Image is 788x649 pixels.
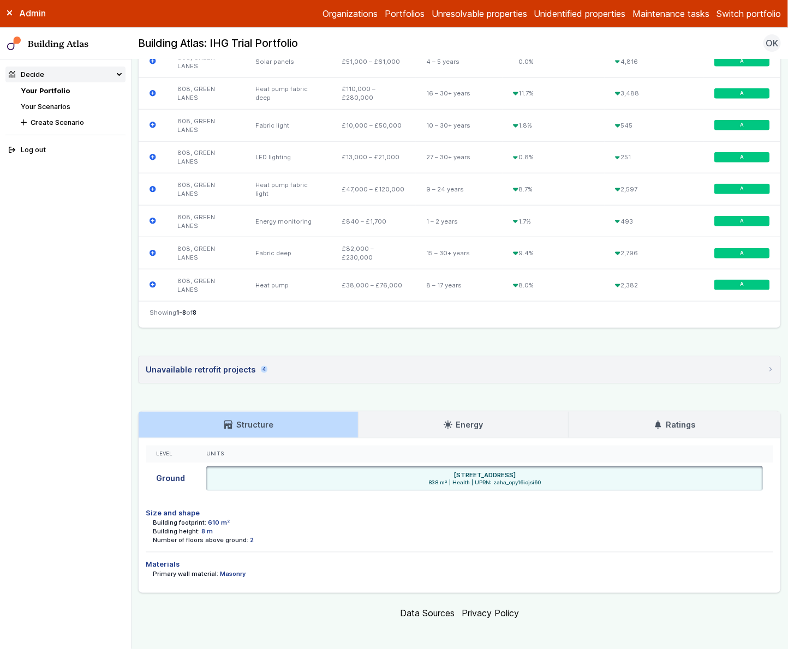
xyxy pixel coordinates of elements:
span: A [740,90,744,97]
div: 4,816 [605,46,703,77]
h6: [STREET_ADDRESS] [453,471,516,479]
a: Portfolios [385,7,425,20]
button: Switch portfolio [717,7,781,20]
div: £840 – £1,700 [331,205,416,237]
dd: Masonry [220,570,246,579]
div: Heat pump fabric deep [244,77,331,110]
div: £110,000 – £280,000 [331,77,416,110]
dt: Building height: [153,527,200,536]
summary: Decide [5,67,126,82]
dd: 610 m² [208,519,230,527]
div: 4 – 5 years [416,46,503,77]
div: 2,597 [605,173,703,206]
h4: Size and shape [146,508,773,519]
div: 8.7% [503,173,605,206]
div: 3,488 [605,77,703,110]
div: 2,382 [605,269,703,301]
span: A [740,281,744,289]
div: 493 [605,205,703,237]
dd: 2 [250,536,254,545]
div: 11.7% [503,77,605,110]
dt: Building footprint: [153,519,206,527]
div: 8.0% [503,269,605,301]
a: Your Scenarios [21,103,70,111]
div: Heat pump fabric light [244,173,331,206]
span: A [740,122,744,129]
div: Level [156,450,185,458]
a: Privacy Policy [462,608,519,619]
a: Maintenance tasks [632,7,709,20]
div: 251 [605,141,703,173]
div: Decide [9,69,44,80]
div: 16 – 30+ years [416,77,503,110]
dd: 8 m [201,527,213,536]
div: 0.0% [503,46,605,77]
div: 808, GREEN LANES [167,46,245,77]
div: 27 – 30+ years [416,141,503,173]
a: Ratings [569,412,780,438]
div: £13,000 – £21,000 [331,141,416,173]
span: 8 [193,309,196,316]
div: Energy monitoring [244,205,331,237]
div: 808, GREEN LANES [167,173,245,206]
div: 545 [605,110,703,142]
div: LED lighting [244,141,331,173]
div: £47,000 – £120,000 [331,173,416,206]
div: Ground [146,463,195,495]
button: Create Scenario [17,115,126,130]
div: £10,000 – £50,000 [331,110,416,142]
span: A [740,58,744,65]
button: Log out [5,142,126,158]
div: 1.8% [503,110,605,142]
span: A [740,186,744,193]
div: 1 – 2 years [416,205,503,237]
h3: Energy [444,419,483,431]
div: 808, GREEN LANES [167,110,245,142]
div: 9.4% [503,237,605,269]
div: 808, GREEN LANES [167,141,245,173]
h3: Ratings [654,419,695,431]
h4: Materials [146,560,773,570]
h2: Building Atlas: IHG Trial Portfolio [138,37,298,51]
div: 808, GREEN LANES [167,269,245,301]
div: 1.7% [503,205,605,237]
span: Showing of [150,308,196,317]
div: 0.8% [503,141,605,173]
span: A [740,218,744,225]
dt: Number of floors above ground: [153,536,248,545]
div: Fabric deep [244,237,331,269]
div: 9 – 24 years [416,173,503,206]
a: Data Sources [400,608,455,619]
div: £82,000 – £230,000 [331,237,416,269]
nav: Table navigation [139,301,780,328]
div: Unavailable retrofit projects [146,364,267,376]
div: 2,796 [605,237,703,269]
a: Structure [139,412,358,438]
div: £51,000 – £61,000 [331,46,416,77]
a: Organizations [323,7,378,20]
span: 4 [261,366,267,373]
div: 15 – 30+ years [416,237,503,269]
div: 808, GREEN LANES [167,77,245,110]
div: 808, GREEN LANES [167,237,245,269]
div: Heat pump [244,269,331,301]
div: £38,000 – £76,000 [331,269,416,301]
div: 808, GREEN LANES [167,205,245,237]
span: A [740,250,744,257]
span: 1-8 [176,309,186,316]
span: 838 m² | Health | UPRN: zaha_opy16iojsi60 [210,479,760,486]
a: Energy [359,412,568,438]
div: Fabric light [244,110,331,142]
a: Your Portfolio [21,87,70,95]
div: Solar panels [244,46,331,77]
div: 10 – 30+ years [416,110,503,142]
img: main-0bbd2752.svg [7,37,21,51]
span: A [740,154,744,161]
span: OK [766,37,779,50]
button: OK [763,34,781,52]
h3: Structure [224,419,273,431]
div: Units [206,450,763,458]
a: Unidentified properties [534,7,626,20]
div: 8 – 17 years [416,269,503,301]
dt: Primary wall material: [153,570,218,579]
